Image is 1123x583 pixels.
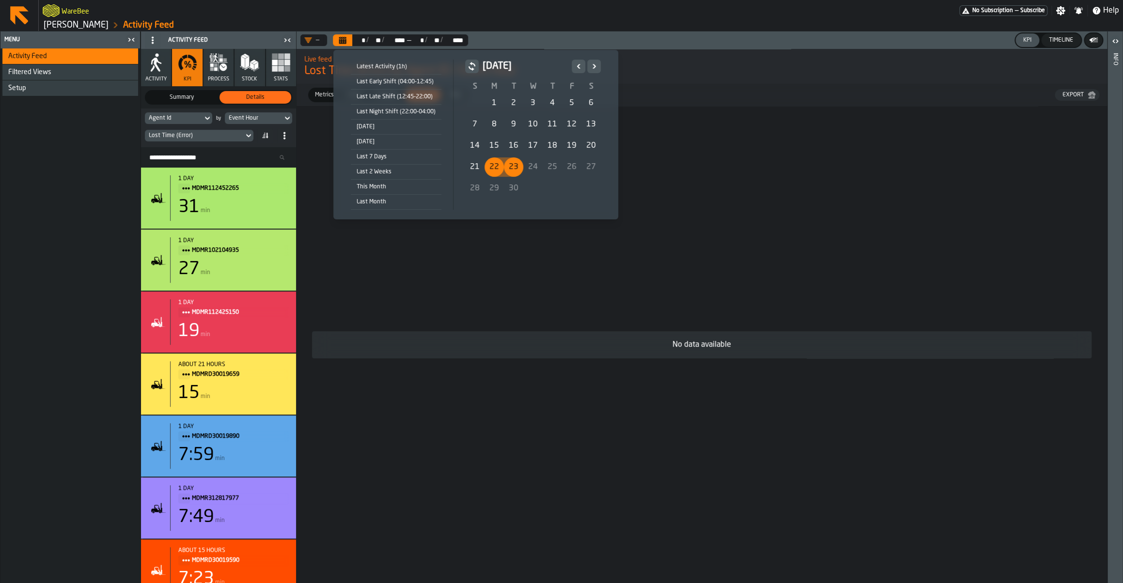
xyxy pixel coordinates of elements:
div: Saturday, September 27, 2025 [581,157,601,177]
div: 14 [465,136,484,155]
div: Monday, September 1, 2025 [484,93,504,113]
div: 28 [465,179,484,198]
button: Previous [572,60,585,73]
div: 18 [543,136,562,155]
div: Thursday, September 25, 2025 [543,157,562,177]
th: S [465,81,484,92]
div: 29 [484,179,504,198]
div: Saturday, September 13, 2025 [581,115,601,134]
table: September 2025 [465,81,601,199]
div: 7 [465,115,484,134]
div: Last Night Shift (22:00-04:00) [351,107,441,117]
div: 12 [562,115,581,134]
div: Friday, September 19, 2025 [562,136,581,155]
div: 4 [543,93,562,113]
div: 3 [523,93,543,113]
div: Friday, September 12, 2025 [562,115,581,134]
div: 11 [543,115,562,134]
div: Wednesday, September 3, 2025 [523,93,543,113]
div: Friday, September 5, 2025 [562,93,581,113]
div: Saturday, September 20, 2025 [581,136,601,155]
div: Saturday, September 6, 2025 [581,93,601,113]
div: Today, Tuesday, September 23, 2025 selected, Last available date [504,157,523,177]
div: 17 [523,136,543,155]
div: 23 [504,157,523,177]
div: 9 [504,115,523,134]
div: 21 [465,157,484,177]
div: 16 [504,136,523,155]
div: This Month [351,182,441,192]
div: Monday, September 8, 2025 [484,115,504,134]
th: T [543,81,562,92]
div: Thursday, September 11, 2025 [543,115,562,134]
div: 25 [543,157,562,177]
div: 5 [562,93,581,113]
div: Last 2 Weeks [351,167,441,177]
div: 10 [523,115,543,134]
div: [DATE] [351,137,441,147]
button: button- [465,60,479,73]
div: Sunday, September 7, 2025 [465,115,484,134]
div: Last Early Shift (04:00-12:45) [351,77,441,87]
h2: [DATE] [483,60,568,73]
th: F [562,81,581,92]
div: Select date range Select date range [341,58,610,212]
div: Latest Activity (1h) [351,61,441,72]
div: 8 [484,115,504,134]
div: 13 [581,115,601,134]
th: W [523,81,543,92]
button: Next [587,60,601,73]
div: Monday, September 15, 2025 [484,136,504,155]
th: M [484,81,504,92]
div: Sunday, September 28, 2025 [465,179,484,198]
div: Monday, September 22, 2025 selected [484,157,504,177]
div: Tuesday, September 2, 2025 [504,93,523,113]
div: Wednesday, September 10, 2025 [523,115,543,134]
div: 24 [523,157,543,177]
div: Last 7 Days [351,152,441,162]
div: 6 [581,93,601,113]
div: 1 [484,93,504,113]
div: Wednesday, September 17, 2025 [523,136,543,155]
div: 30 [504,179,523,198]
div: Monday, September 29, 2025 [484,179,504,198]
div: Last Late Shift (12:45-22:00) [351,92,441,102]
div: [DATE] [351,122,441,132]
div: Wednesday, September 24, 2025 [523,157,543,177]
div: Friday, September 26, 2025 [562,157,581,177]
div: Thursday, September 18, 2025 [543,136,562,155]
div: 19 [562,136,581,155]
div: Thursday, September 4, 2025 [543,93,562,113]
div: Tuesday, September 9, 2025 [504,115,523,134]
div: 2 [504,93,523,113]
div: 20 [581,136,601,155]
div: 15 [484,136,504,155]
th: T [504,81,523,92]
div: Sunday, September 21, 2025 [465,157,484,177]
div: 27 [581,157,601,177]
div: 26 [562,157,581,177]
th: S [581,81,601,92]
div: Last Month [351,197,441,207]
div: September 2025 [465,60,601,199]
div: 22 [484,157,504,177]
div: Tuesday, September 16, 2025 [504,136,523,155]
div: Sunday, September 14, 2025 [465,136,484,155]
div: Tuesday, September 30, 2025 [504,179,523,198]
